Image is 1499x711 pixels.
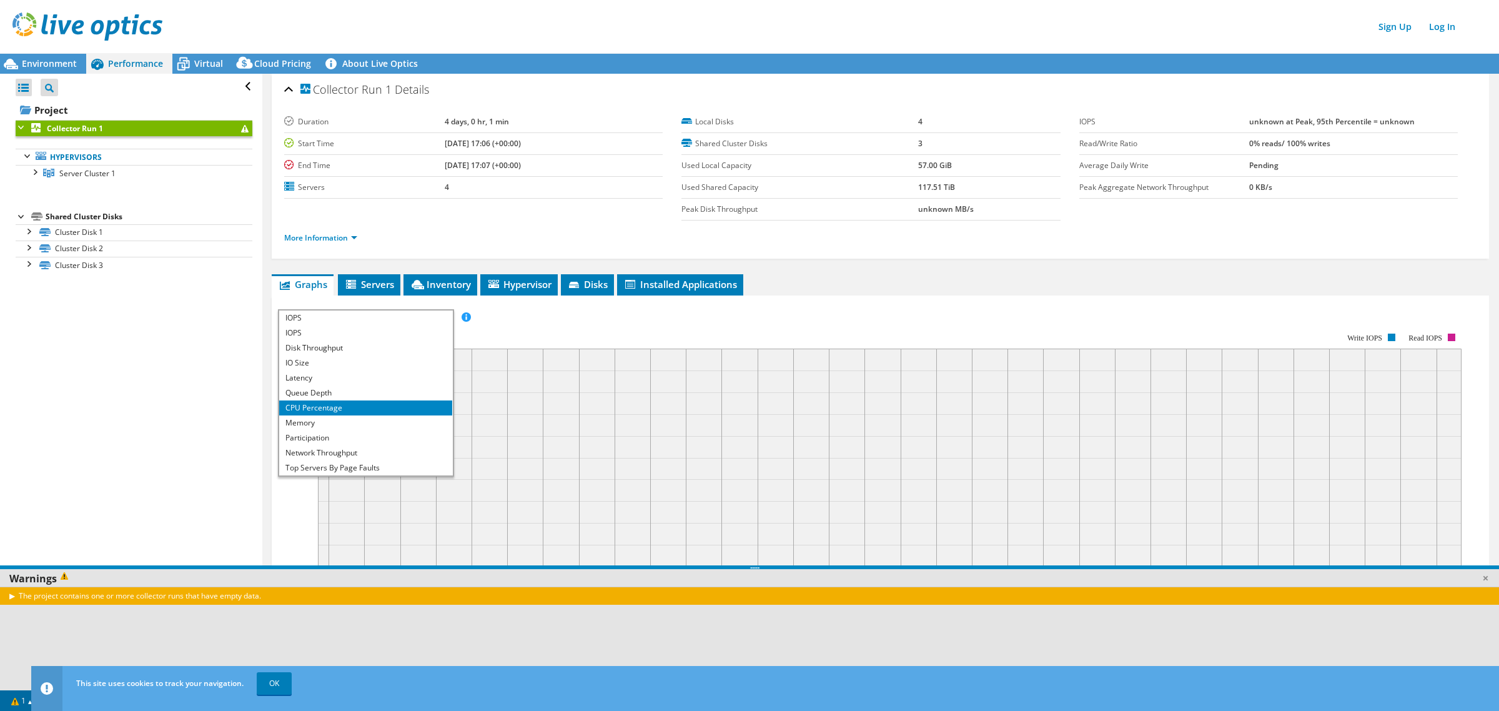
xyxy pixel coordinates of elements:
span: Inventory [410,278,471,291]
li: IOPS [279,326,452,341]
a: Server Cluster 1 [16,165,252,181]
li: Participation [279,430,452,445]
b: unknown at Peak, 95th Percentile = unknown [1249,116,1415,127]
span: Graphs [278,278,327,291]
span: Details [395,82,429,97]
label: End Time [284,159,445,172]
span: Installed Applications [623,278,737,291]
b: 0 KB/s [1249,182,1272,192]
b: unknown MB/s [918,204,974,214]
span: Environment [22,57,77,69]
b: 4 [445,182,449,192]
li: Top Servers By Page Faults [279,460,452,475]
b: Pending [1249,160,1279,171]
text: Read IOPS [1408,334,1442,342]
a: Project [16,100,252,120]
b: [DATE] 17:06 (+00:00) [445,138,521,149]
label: Peak Aggregate Network Throughput [1079,181,1250,194]
div: Shared Cluster Disks [46,209,252,224]
span: Cloud Pricing [254,57,311,69]
a: Sign Up [1372,17,1418,36]
li: IO Size [279,355,452,370]
label: Peak Disk Throughput [681,203,918,216]
span: IOPS [279,311,452,326]
b: 57.00 GiB [918,160,952,171]
label: Used Shared Capacity [681,181,918,194]
label: Duration [284,116,445,128]
label: Read/Write Ratio [1079,137,1250,150]
a: Cluster Disk 3 [16,257,252,273]
b: [DATE] 17:07 (+00:00) [445,160,521,171]
li: Queue Depth [279,385,452,400]
span: Virtual [194,57,223,69]
a: 1 [2,693,41,709]
span: This site uses cookies to track your navigation. [76,678,244,689]
b: 117.51 TiB [918,182,955,192]
li: Memory [279,415,452,430]
b: 0% reads/ 100% writes [1249,138,1330,149]
span: Servers [344,278,394,291]
li: Latency [279,370,452,385]
text: Write IOPS [1347,334,1382,342]
a: OK [257,672,292,695]
span: Disks [567,278,608,291]
a: More Information [284,232,357,243]
label: Servers [284,181,445,194]
li: Disk Throughput [279,341,452,355]
span: Hypervisor [487,278,552,291]
span: Server Cluster 1 [59,168,116,179]
li: CPU Percentage [279,400,452,415]
label: Average Daily Write [1079,159,1250,172]
a: Cluster Disk 2 [16,241,252,257]
b: Collector Run 1 [47,123,103,134]
a: Log In [1423,17,1462,36]
label: Local Disks [681,116,918,128]
label: IOPS [1079,116,1250,128]
span: Performance [108,57,163,69]
a: Cluster Disk 1 [16,224,252,241]
label: Used Local Capacity [681,159,918,172]
label: Start Time [284,137,445,150]
b: 4 [918,116,923,127]
a: Collector Run 1 [16,120,252,136]
img: live_optics_svg.svg [12,12,162,41]
a: About Live Optics [320,54,427,74]
label: Shared Cluster Disks [681,137,918,150]
li: Network Throughput [279,445,452,460]
span: Collector Run 1 [300,84,392,96]
b: 3 [918,138,923,149]
b: 4 days, 0 hr, 1 min [445,116,509,127]
a: Hypervisors [16,149,252,165]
